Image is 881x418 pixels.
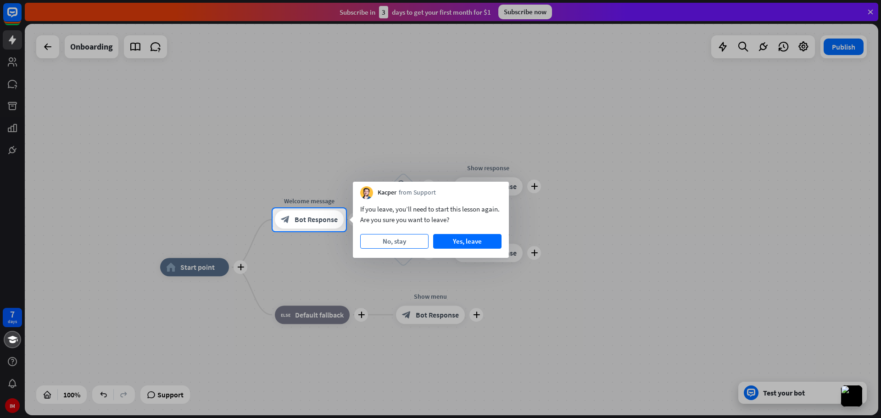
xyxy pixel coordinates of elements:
[7,4,35,31] button: Open LiveChat chat widget
[433,234,502,249] button: Yes, leave
[399,188,436,197] span: from Support
[281,215,290,224] i: block_bot_response
[378,188,396,197] span: Kacper
[360,234,429,249] button: No, stay
[295,215,338,224] span: Bot Response
[360,204,502,225] div: If you leave, you’ll need to start this lesson again. Are you sure you want to leave?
